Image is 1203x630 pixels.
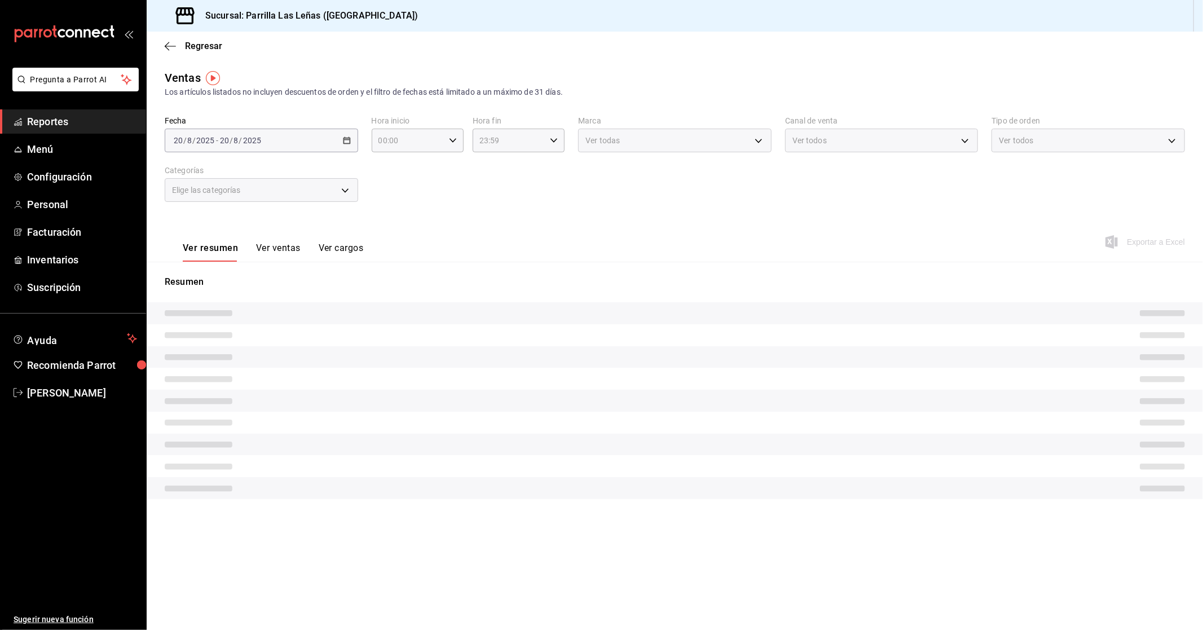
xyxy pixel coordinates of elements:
span: Regresar [185,41,222,51]
span: / [183,136,187,145]
span: Inventarios [27,252,137,267]
span: Ver todos [999,135,1033,146]
span: Ver todas [585,135,620,146]
span: Menú [27,142,137,157]
span: Facturación [27,224,137,240]
button: Regresar [165,41,222,51]
span: Configuración [27,169,137,184]
img: Tooltip marker [206,71,220,85]
div: Los artículos listados no incluyen descuentos de orden y el filtro de fechas está limitado a un m... [165,86,1185,98]
span: / [230,136,233,145]
input: ---- [243,136,262,145]
label: Tipo de orden [992,117,1185,125]
span: Suscripción [27,280,137,295]
button: Ver resumen [183,243,238,262]
div: navigation tabs [183,243,363,262]
span: [PERSON_NAME] [27,385,137,400]
span: Reportes [27,114,137,129]
span: / [239,136,243,145]
button: Ver ventas [256,243,301,262]
input: ---- [196,136,215,145]
label: Canal de venta [785,117,979,125]
label: Hora inicio [372,117,464,125]
input: -- [187,136,192,145]
label: Categorías [165,167,358,175]
div: Ventas [165,69,201,86]
label: Fecha [165,117,358,125]
h3: Sucursal: Parrilla Las Leñas ([GEOGRAPHIC_DATA]) [196,9,418,23]
span: Ver todos [792,135,827,146]
input: -- [233,136,239,145]
label: Hora fin [473,117,565,125]
span: / [192,136,196,145]
span: Elige las categorías [172,184,241,196]
button: open_drawer_menu [124,29,133,38]
button: Ver cargos [319,243,364,262]
p: Resumen [165,275,1185,289]
input: -- [219,136,230,145]
span: - [216,136,218,145]
button: Pregunta a Parrot AI [12,68,139,91]
a: Pregunta a Parrot AI [8,82,139,94]
span: Personal [27,197,137,212]
span: Recomienda Parrot [27,358,137,373]
span: Ayuda [27,332,122,345]
span: Sugerir nueva función [14,614,137,625]
input: -- [173,136,183,145]
label: Marca [578,117,772,125]
span: Pregunta a Parrot AI [30,74,121,86]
